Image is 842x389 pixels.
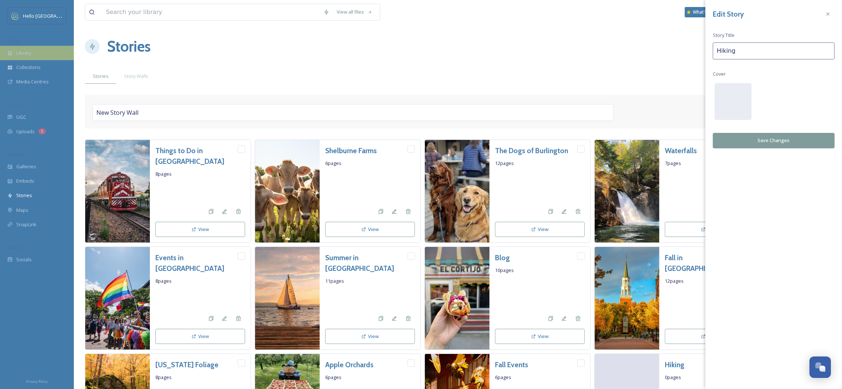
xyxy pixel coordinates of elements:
button: Save Changes [713,133,835,148]
img: b651352a-a809-4df5-955f-ae2ec2449534.jpg [255,140,320,243]
a: The Dogs of Burlington [495,145,568,156]
span: Media Centres [16,78,49,85]
img: 2f407d91-bc20-469c-be40-f8e96ddfd566.jpg [85,247,150,350]
a: Stories [107,35,151,58]
span: MEDIA [7,38,20,44]
a: Privacy Policy [26,376,48,385]
a: What's New [685,7,722,17]
img: 63d858a7-f5f9-4316-819b-3b085696b78b.jpg [85,140,150,243]
button: View [155,222,245,237]
img: 8b7303b5-6ce5-43cb-af4f-1a64fc3b37df.jpg [595,247,659,350]
span: 8 pages [155,278,245,285]
a: Apple Orchards [325,359,374,370]
span: 12 pages [495,160,585,167]
span: Galleries [16,163,36,170]
img: bed0b86a-8007-4cae-be82-95f14bae3053.jpg [425,140,489,243]
div: 1 [38,128,46,134]
span: 6 pages [325,160,415,167]
a: Summer in [GEOGRAPHIC_DATA] [325,252,408,274]
span: 6 pages [495,374,585,381]
button: View [495,329,585,344]
span: SnapLink [16,221,37,228]
a: Shelburne Farms [325,145,377,156]
a: Blog [495,252,510,263]
button: View [325,222,415,237]
span: Stories [93,73,109,80]
span: Privacy Policy [26,379,48,384]
span: Library [16,49,31,56]
span: Collections [16,64,41,71]
span: Embeds [16,178,34,185]
span: 7 pages [665,160,755,167]
button: View [495,222,585,237]
a: Waterfalls [665,145,697,156]
span: Story Title [713,32,735,39]
a: Hiking [665,359,684,370]
span: Stories [16,192,32,199]
img: images.png [12,12,19,20]
span: Cover [713,70,726,78]
span: 8 pages [155,374,245,381]
a: Events in [GEOGRAPHIC_DATA] [155,252,238,274]
span: 8 pages [155,171,245,178]
span: Uploads [16,128,35,135]
span: COLLECT [7,102,23,108]
span: 0 pages [665,374,755,381]
span: WIDGETS [7,152,24,157]
span: Hello [GEOGRAPHIC_DATA] [23,12,82,19]
span: UGC [16,114,26,121]
a: Things to Do in [GEOGRAPHIC_DATA] [155,145,238,167]
a: [US_STATE] Foliage [155,359,219,370]
button: View [155,329,245,344]
span: New Story Wall [96,108,138,117]
input: Search your library [102,4,320,20]
span: 12 pages [665,278,755,285]
button: Open Chat [810,357,831,378]
img: 1478f702-da06-4ae6-9a1a-8d3a196d95b3.jpg [255,247,320,350]
a: View all files [333,5,376,19]
span: Story Walls [124,73,148,80]
h3: Edit Story [713,9,744,20]
a: Fall Events [495,359,528,370]
span: 6 pages [325,374,415,381]
button: View [665,222,755,237]
input: My Story [713,42,835,59]
a: Fall in [GEOGRAPHIC_DATA] [665,252,747,274]
span: 10 pages [495,267,585,274]
span: Maps [16,207,28,214]
span: Socials [16,256,32,263]
img: 9c55ec75-b8ab-4995-8eb8-fe4bdca8da5f.jpg [425,247,489,350]
span: 11 pages [325,278,415,285]
button: View [665,329,755,344]
img: 1ae79fe6-5e59-4cdf-8c07-15d917ed4cce.jpg [595,140,659,243]
span: SOCIALS [7,245,22,250]
button: View [325,329,415,344]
